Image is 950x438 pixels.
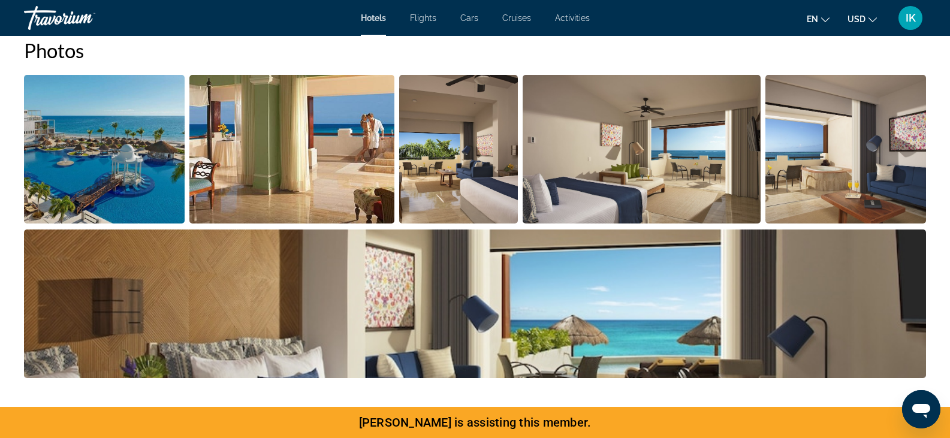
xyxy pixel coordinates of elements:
iframe: Button to launch messaging window [902,390,940,428]
a: Travorium [24,2,144,34]
button: Open full-screen image slider [24,74,185,224]
button: Open full-screen image slider [765,74,926,224]
span: [PERSON_NAME] is assisting this member. [359,415,592,430]
button: Open full-screen image slider [523,74,761,224]
a: Cruises [502,13,531,23]
a: Flights [410,13,436,23]
span: en [807,14,818,24]
h2: Photos [24,38,926,62]
span: IK [906,12,916,24]
span: USD [848,14,865,24]
button: Change language [807,10,830,28]
button: Open full-screen image slider [189,74,395,224]
a: Cars [460,13,478,23]
button: User Menu [895,5,926,31]
a: Hotels [361,13,386,23]
a: Activities [555,13,590,23]
button: Change currency [848,10,877,28]
button: Open full-screen image slider [399,74,518,224]
button: Open full-screen image slider [24,229,926,379]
